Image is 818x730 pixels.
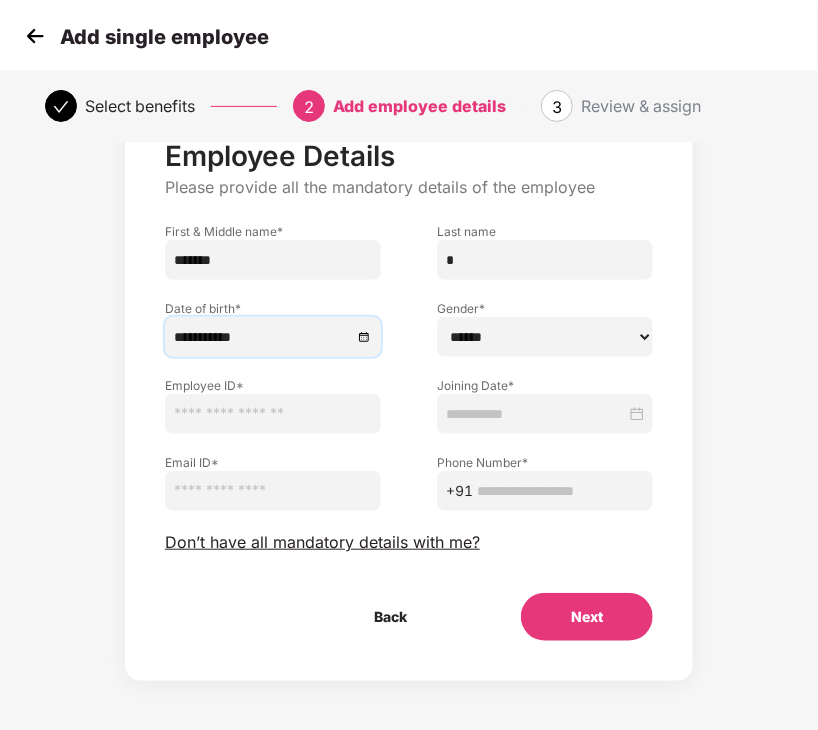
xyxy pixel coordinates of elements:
[165,532,480,553] span: Don’t have all mandatory details with me?
[60,25,269,49] p: Add single employee
[165,454,381,471] label: Email ID
[437,223,653,240] label: Last name
[165,377,381,394] label: Employee ID
[165,300,381,317] label: Date of birth
[53,99,69,115] span: check
[85,90,195,122] div: Select benefits
[333,90,506,122] div: Add employee details
[165,139,653,173] p: Employee Details
[581,90,701,122] div: Review & assign
[304,97,314,117] span: 2
[446,480,473,502] span: +91
[324,593,457,641] button: Back
[552,97,562,117] span: 3
[521,593,653,641] button: Next
[165,177,653,198] p: Please provide all the mandatory details of the employee
[20,21,50,51] img: svg+xml;base64,PHN2ZyB4bWxucz0iaHR0cDovL3d3dy53My5vcmcvMjAwMC9zdmciIHdpZHRoPSIzMCIgaGVpZ2h0PSIzMC...
[437,454,653,471] label: Phone Number
[437,377,653,394] label: Joining Date
[437,300,653,317] label: Gender
[165,223,381,240] label: First & Middle name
